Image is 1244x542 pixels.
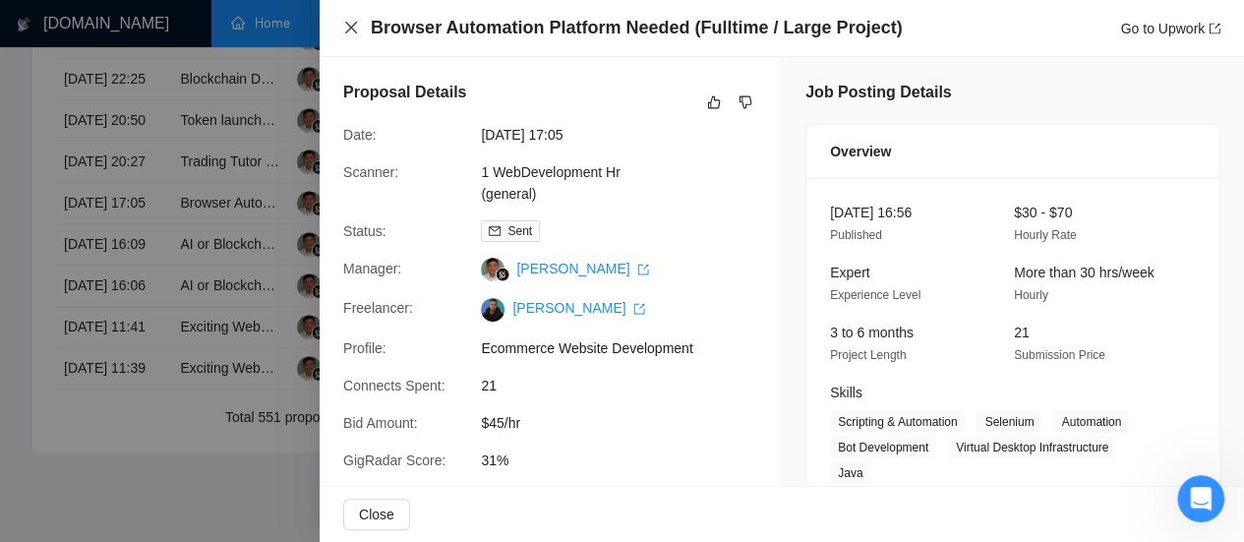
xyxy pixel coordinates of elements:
[702,90,726,114] button: like
[1014,265,1154,280] span: More than 30 hrs/week
[977,411,1041,433] span: Selenium
[343,415,418,431] span: Bid Amount:
[343,81,466,104] h5: Proposal Details
[343,20,359,36] button: Close
[830,325,914,340] span: 3 to 6 months
[1120,21,1220,36] a: Go to Upworkexport
[830,141,891,162] span: Overview
[637,264,649,275] span: export
[1014,325,1030,340] span: 21
[830,348,906,362] span: Project Length
[343,164,398,180] span: Scanner:
[830,385,862,400] span: Skills
[481,164,620,202] a: 1 WebDevelopment Hr (general)
[1014,348,1105,362] span: Submission Price
[343,20,359,35] span: close
[1209,23,1220,34] span: export
[29,426,365,483] div: ✅ How To: Connect your agency to [DOMAIN_NAME]
[507,224,532,238] span: Sent
[40,389,179,409] span: Поиск по статьям
[830,265,869,280] span: Expert
[343,261,401,276] span: Manager:
[29,379,365,418] button: Поиск по статьям
[1014,205,1072,220] span: $30 - $70
[481,124,776,146] span: [DATE] 17:05
[39,173,354,240] p: Чем мы можем помочь?
[489,225,501,237] span: mail
[1014,288,1048,302] span: Hourly
[707,94,721,110] span: like
[830,288,920,302] span: Experience Level
[734,90,757,114] button: dislike
[481,375,776,396] span: 21
[948,437,1116,458] span: Virtual Desktop Infrastructure
[633,303,645,315] span: export
[739,94,752,110] span: dislike
[39,140,354,173] p: Здравствуйте! 👋
[516,261,649,276] a: [PERSON_NAME] export
[830,437,936,458] span: Bot Development
[40,281,328,302] div: Отправить сообщение
[830,411,965,433] span: Scripting & Automation
[248,31,287,71] img: Profile image for Nazar
[1053,411,1129,433] span: Automation
[1177,475,1224,522] iframe: Intercom live chat
[40,302,328,343] div: Обычно мы отвечаем в течение менее минуты
[481,450,776,471] span: 31%
[830,462,870,484] span: Java
[512,300,645,316] a: [PERSON_NAME] export
[496,268,509,281] img: gigradar-bm.png
[343,300,413,316] span: Freelancer:
[343,340,386,356] span: Profile:
[343,127,376,143] span: Date:
[1014,228,1076,242] span: Hourly Rate
[343,499,410,530] button: Close
[371,16,902,40] h4: Browser Automation Platform Needed (Fulltime / Large Project)
[285,31,325,71] img: Profile image for Viktor
[343,223,386,239] span: Status:
[830,205,912,220] span: [DATE] 16:56
[338,31,374,67] div: Закрыть
[343,378,445,393] span: Connects Spent:
[481,337,776,359] span: Ecommerce Website Development
[40,434,329,475] div: ✅ How To: Connect your agency to [DOMAIN_NAME]
[481,298,504,322] img: c1xoYCvH-I8Inu5tkCRSJtUgA1XfBOjNiBLSv7B9kyVh40jB7mC8hZ3U_KJiVItwKs
[210,31,250,71] img: Profile image for Mariia
[481,412,776,434] span: $45/hr
[343,452,445,468] span: GigRadar Score:
[359,504,394,525] span: Close
[805,81,951,104] h5: Job Posting Details
[830,228,882,242] span: Published
[20,265,374,360] div: Отправить сообщениеОбычно мы отвечаем в течение менее минуты
[39,37,71,69] img: logo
